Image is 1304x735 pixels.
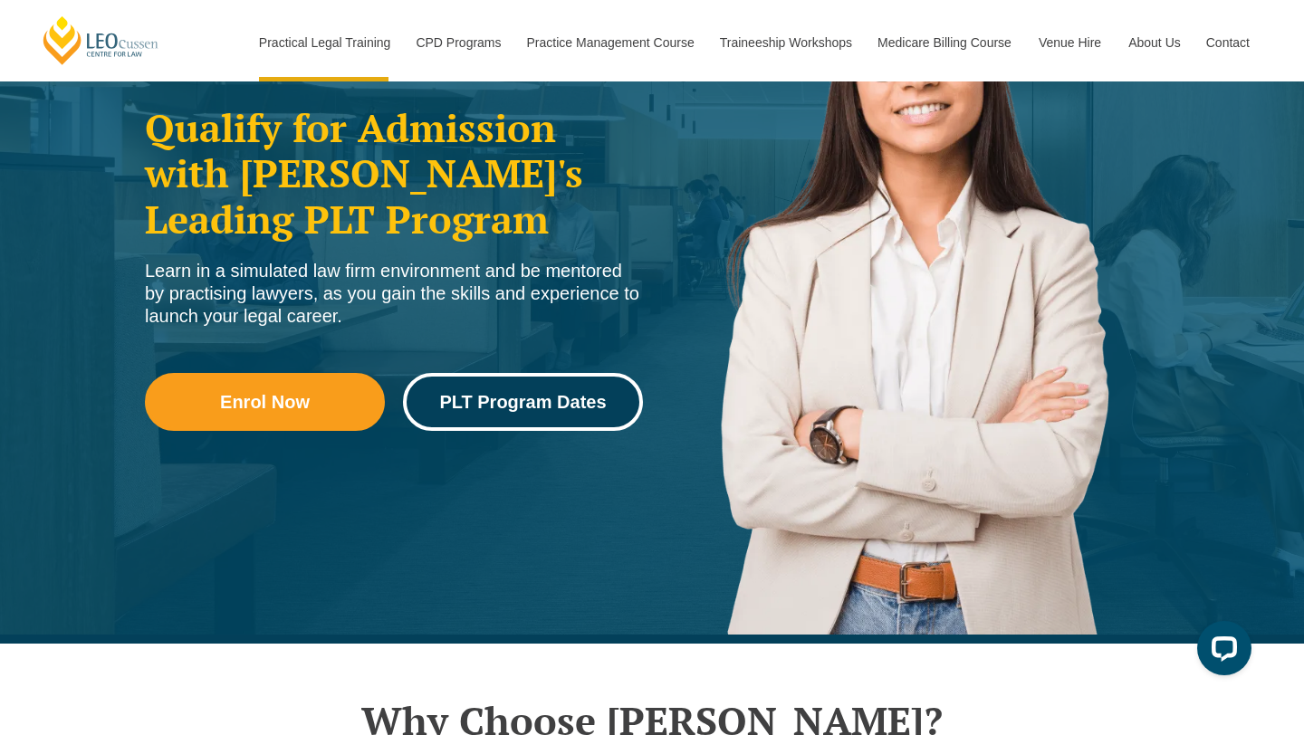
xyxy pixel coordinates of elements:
[513,4,706,81] a: Practice Management Course
[403,373,643,431] a: PLT Program Dates
[220,393,310,411] span: Enrol Now
[41,14,161,66] a: [PERSON_NAME] Centre for Law
[1025,4,1115,81] a: Venue Hire
[402,4,513,81] a: CPD Programs
[1183,614,1259,690] iframe: LiveChat chat widget
[145,260,643,328] div: Learn in a simulated law firm environment and be mentored by practising lawyers, as you gain the ...
[245,4,403,81] a: Practical Legal Training
[706,4,864,81] a: Traineeship Workshops
[864,4,1025,81] a: Medicare Billing Course
[145,105,643,242] h2: Qualify for Admission with [PERSON_NAME]'s Leading PLT Program
[439,393,606,411] span: PLT Program Dates
[145,373,385,431] a: Enrol Now
[1115,4,1193,81] a: About Us
[1193,4,1263,81] a: Contact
